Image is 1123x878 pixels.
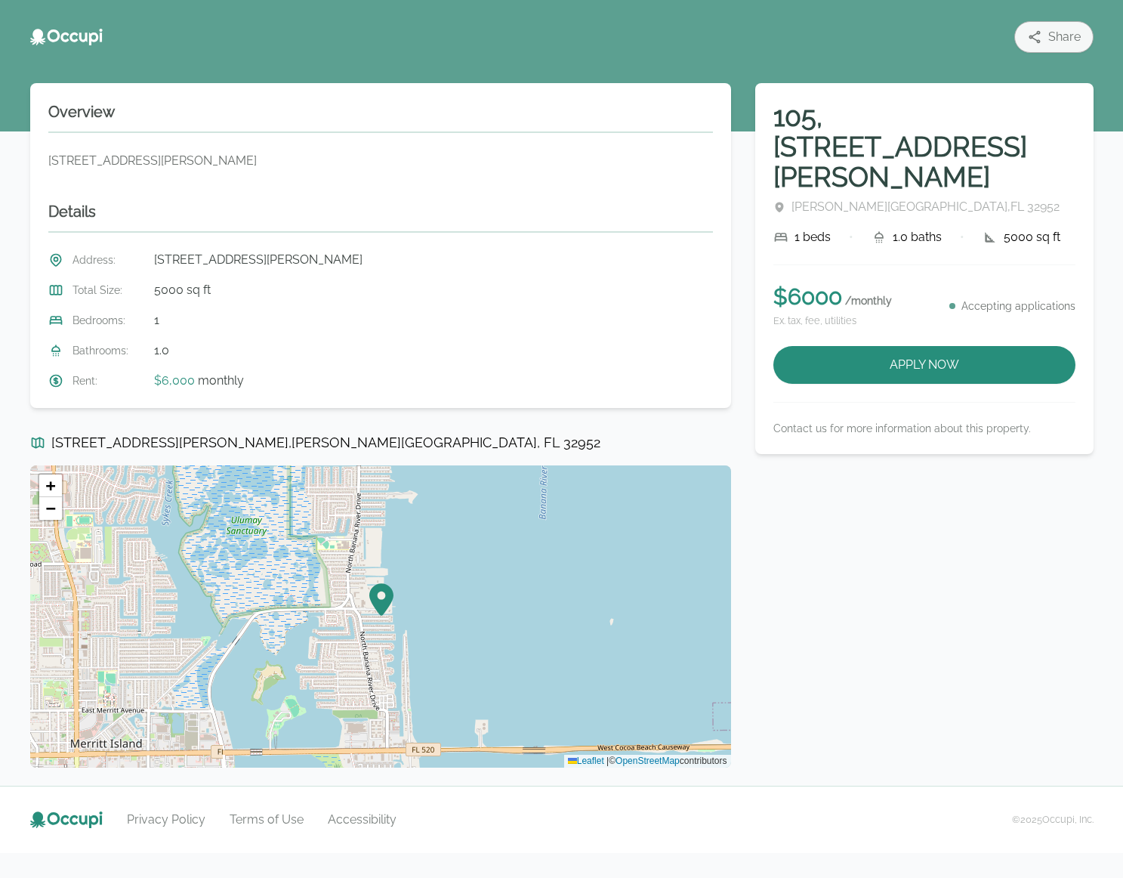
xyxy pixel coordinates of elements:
[849,228,853,246] div: •
[39,497,62,520] a: Zoom out
[39,475,62,497] a: Zoom in
[154,311,159,329] span: 1
[45,499,55,518] span: −
[845,295,892,307] span: / monthly
[794,228,831,246] span: 1 beds
[606,756,609,766] span: |
[773,421,1075,436] p: Contact us for more information about this property.
[73,373,145,388] span: Rent :
[127,811,205,829] a: Privacy Policy
[154,281,211,299] span: 5000 sq ft
[45,476,55,495] span: +
[48,101,713,133] h2: Overview
[48,151,713,171] div: [STREET_ADDRESS][PERSON_NAME]
[30,432,731,465] h3: [STREET_ADDRESS][PERSON_NAME] , [PERSON_NAME][GEOGRAPHIC_DATA] , FL 32952
[369,583,393,617] img: Marker
[73,283,145,298] span: Total Size :
[615,756,680,766] a: OpenStreetMap
[195,373,244,388] span: monthly
[1048,28,1081,46] span: Share
[893,228,942,246] span: 1.0 baths
[773,314,892,328] small: Ex. tax, fee, utilities
[154,251,363,269] span: [STREET_ADDRESS][PERSON_NAME]
[1014,21,1094,53] button: Share
[73,343,145,358] span: Bathrooms :
[1012,812,1094,827] small: © 2025 Occupi, Inc.
[48,201,713,233] h2: Details
[568,756,604,766] a: Leaflet
[328,811,396,829] a: Accessibility
[73,252,145,267] span: Address :
[773,101,1075,192] h1: 105, [STREET_ADDRESS][PERSON_NAME]
[961,298,1075,314] p: Accepting applications
[73,313,145,328] span: Bedrooms :
[154,342,169,360] span: 1.0
[791,198,1060,216] span: [PERSON_NAME][GEOGRAPHIC_DATA] , FL 32952
[960,228,964,246] div: •
[154,373,195,388] span: $6,000
[1004,228,1060,246] span: 5000 sq ft
[564,755,731,768] div: © contributors
[230,811,304,829] a: Terms of Use
[773,346,1075,384] button: Apply Now
[773,283,892,311] p: $ 6000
